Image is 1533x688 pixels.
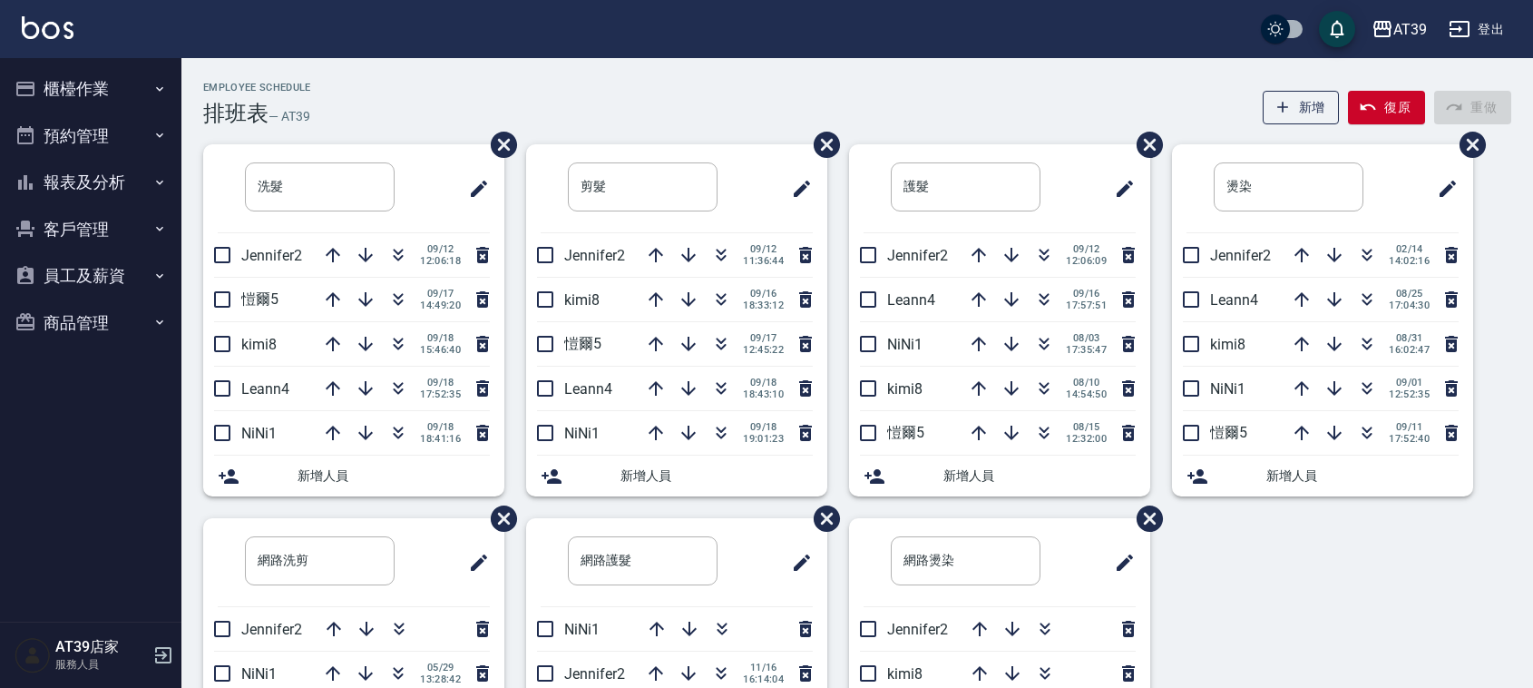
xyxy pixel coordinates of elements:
span: Leann4 [1210,291,1258,309]
span: 09/12 [743,243,784,255]
span: 09/17 [420,288,461,300]
span: 14:02:16 [1389,255,1430,267]
span: 09/18 [420,377,461,388]
button: 登出 [1441,13,1511,46]
span: NiNi1 [887,336,923,353]
button: 報表及分析 [7,159,174,206]
span: 刪除班表 [1123,118,1166,172]
span: 刪除班表 [800,492,843,545]
span: Leann4 [887,291,935,309]
span: NiNi1 [241,425,277,442]
span: 修改班表的標題 [780,167,813,211]
span: 修改班表的標題 [457,167,490,211]
span: 18:43:10 [743,388,784,400]
span: 愷爾5 [241,290,278,308]
img: Logo [22,16,73,39]
span: 愷爾5 [1210,424,1247,441]
button: save [1319,11,1355,47]
span: 02/14 [1389,243,1430,255]
span: NiNi1 [1210,380,1245,398]
span: 09/12 [1066,243,1107,255]
span: kimi8 [241,336,277,353]
span: Jennifer2 [564,665,625,683]
input: 排版標題 [1214,162,1363,211]
span: Jennifer2 [887,247,948,264]
span: 13:28:42 [420,673,461,685]
span: 09/16 [743,288,784,300]
div: 新增人員 [1172,456,1473,496]
span: kimi8 [1210,336,1245,353]
input: 排版標題 [568,536,718,585]
span: Jennifer2 [241,247,302,264]
div: 新增人員 [849,456,1150,496]
span: 09/12 [420,243,461,255]
span: 修改班表的標題 [1103,167,1136,211]
span: 新增人員 [620,467,813,486]
span: Jennifer2 [564,247,625,264]
span: 09/01 [1389,377,1430,388]
span: 16:14:04 [743,673,784,685]
p: 服務人員 [55,656,148,673]
span: 08/31 [1389,332,1430,344]
span: Leann4 [241,380,289,398]
button: 商品管理 [7,300,174,347]
span: 刪除班表 [800,118,843,172]
span: 17:57:51 [1066,300,1107,311]
span: 修改班表的標題 [780,541,813,585]
input: 排版標題 [245,536,395,585]
span: 08/15 [1066,421,1107,433]
span: 05/29 [420,662,461,673]
span: 12:32:00 [1066,433,1107,445]
span: Jennifer2 [1210,247,1271,264]
span: 12:52:35 [1389,388,1430,400]
input: 排版標題 [245,162,395,211]
h6: — AT39 [269,107,310,126]
h3: 排班表 [203,101,269,126]
span: 19:01:23 [743,433,784,445]
button: 預約管理 [7,113,174,160]
span: 修改班表的標題 [1426,167,1459,211]
input: 排版標題 [568,162,718,211]
button: 復原 [1348,91,1425,124]
span: 11:36:44 [743,255,784,267]
button: 新增 [1263,91,1340,124]
div: AT39 [1393,18,1427,41]
span: 修改班表的標題 [457,541,490,585]
button: 櫃檯作業 [7,65,174,113]
h2: Employee Schedule [203,82,311,93]
span: 修改班表的標題 [1103,541,1136,585]
span: 09/18 [420,421,461,433]
span: 09/18 [743,377,784,388]
span: 08/10 [1066,377,1107,388]
span: 18:33:12 [743,300,784,311]
img: Person [15,637,51,673]
span: 17:52:35 [420,388,461,400]
span: 12:45:22 [743,344,784,356]
button: AT39 [1364,11,1434,48]
span: 愷爾5 [564,335,601,352]
span: 刪除班表 [1123,492,1166,545]
span: 09/18 [420,332,461,344]
span: 09/16 [1066,288,1107,300]
span: 12:06:09 [1066,255,1107,267]
span: 18:41:16 [420,433,461,445]
span: 17:52:40 [1389,433,1430,445]
span: 11/16 [743,662,784,673]
span: 08/03 [1066,332,1107,344]
span: Jennifer2 [241,621,302,638]
span: 新增人員 [1266,467,1459,486]
span: 新增人員 [298,467,490,486]
span: 08/25 [1389,288,1430,300]
span: 15:46:40 [420,344,461,356]
input: 排版標題 [891,536,1040,585]
span: 16:02:47 [1389,344,1430,356]
span: Jennifer2 [887,621,948,638]
button: 客戶管理 [7,206,174,253]
span: NiNi1 [564,621,600,638]
span: 09/11 [1389,421,1430,433]
h5: AT39店家 [55,638,148,656]
span: 14:49:20 [420,300,461,311]
span: 09/17 [743,332,784,344]
span: 刪除班表 [477,118,520,172]
span: kimi8 [887,380,923,398]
